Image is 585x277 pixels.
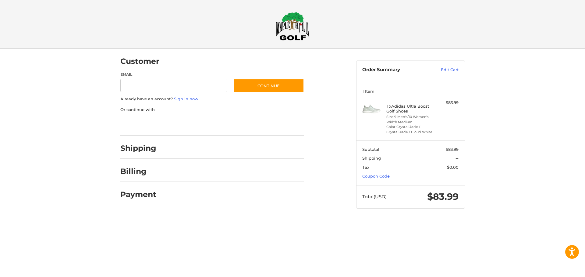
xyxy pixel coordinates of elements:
span: $83.99 [427,191,459,202]
span: Shipping [362,156,381,161]
h2: Payment [120,190,156,199]
button: Continue [233,79,304,93]
a: Sign in now [174,96,198,101]
label: Email [120,72,228,77]
li: Width Medium [386,119,433,125]
p: Already have an account? [120,96,304,102]
img: Maple Hill Golf [276,12,309,40]
h2: Customer [120,57,159,66]
span: Total (USD) [362,194,387,199]
span: $83.99 [446,147,459,152]
h3: 1 Item [362,89,459,94]
iframe: PayPal-paylater [170,119,216,130]
h3: Order Summary [362,67,428,73]
iframe: PayPal-venmo [222,119,267,130]
div: $83.99 [434,100,459,106]
span: -- [456,156,459,161]
li: Color Crystal Jade / Crystal Jade / Cloud White [386,124,433,134]
span: Subtotal [362,147,379,152]
li: Size 9 Men's/10 Women's [386,114,433,119]
iframe: PayPal-paypal [118,119,164,130]
a: Coupon Code [362,174,390,178]
h2: Billing [120,167,156,176]
h2: Shipping [120,144,156,153]
p: Or continue with [120,107,304,113]
a: Edit Cart [428,67,459,73]
span: Tax [362,165,369,170]
h4: 1 x Adidas Ultra Boost Golf Shoes [386,104,433,114]
span: $0.00 [447,165,459,170]
iframe: Google Customer Reviews [535,261,585,277]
